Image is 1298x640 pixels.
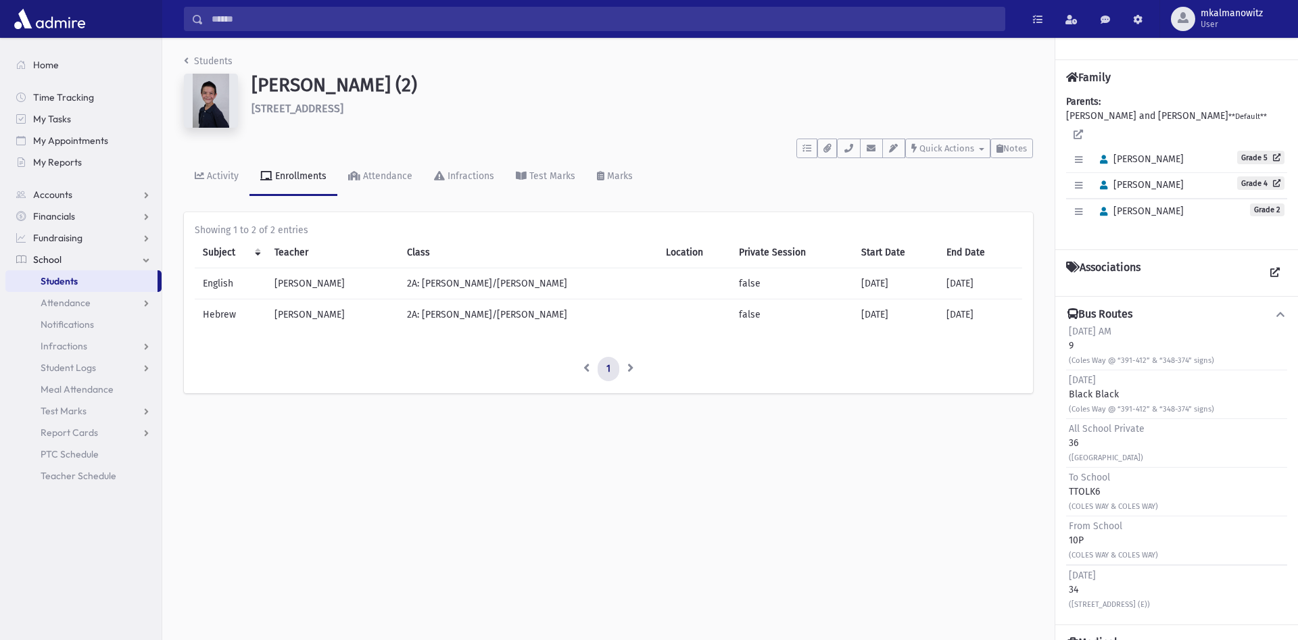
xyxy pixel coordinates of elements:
[1069,423,1145,435] span: All School Private
[731,237,854,268] th: Private Session
[249,158,337,196] a: Enrollments
[598,357,619,381] a: 1
[423,158,505,196] a: Infractions
[1066,261,1140,285] h4: Associations
[204,170,239,182] div: Activity
[505,158,586,196] a: Test Marks
[5,422,162,443] a: Report Cards
[5,54,162,76] a: Home
[337,158,423,196] a: Attendance
[658,237,731,268] th: Location
[33,59,59,71] span: Home
[41,405,87,417] span: Test Marks
[5,151,162,173] a: My Reports
[1069,453,1143,462] small: ([GEOGRAPHIC_DATA])
[1067,307,1132,322] h4: Bus Routes
[1094,179,1184,191] span: [PERSON_NAME]
[527,170,575,182] div: Test Marks
[5,227,162,249] a: Fundraising
[195,237,266,268] th: Subject
[1069,374,1096,386] span: [DATE]
[1069,472,1110,483] span: To School
[938,237,1022,268] th: End Date
[5,400,162,422] a: Test Marks
[1069,600,1150,609] small: ([STREET_ADDRESS] (E))
[604,170,633,182] div: Marks
[5,443,162,465] a: PTC Schedule
[5,357,162,378] a: Student Logs
[41,362,96,374] span: Student Logs
[5,314,162,335] a: Notifications
[1069,373,1214,416] div: Black Black
[905,139,990,158] button: Quick Actions
[1250,203,1284,216] span: Grade 2
[5,87,162,108] a: Time Tracking
[360,170,412,182] div: Attendance
[990,139,1033,158] button: Notes
[272,170,327,182] div: Enrollments
[251,102,1033,115] h6: [STREET_ADDRESS]
[5,184,162,205] a: Accounts
[184,158,249,196] a: Activity
[41,426,98,439] span: Report Cards
[445,170,494,182] div: Infractions
[853,299,938,330] td: [DATE]
[5,292,162,314] a: Attendance
[1066,95,1287,239] div: [PERSON_NAME] and [PERSON_NAME]
[1201,19,1263,30] span: User
[11,5,89,32] img: AdmirePro
[1237,151,1284,164] a: Grade 5
[1094,153,1184,165] span: [PERSON_NAME]
[1066,96,1101,107] b: Parents:
[586,158,644,196] a: Marks
[184,55,233,67] a: Students
[33,113,71,125] span: My Tasks
[731,268,854,299] td: false
[41,448,99,460] span: PTC Schedule
[33,210,75,222] span: Financials
[399,299,657,330] td: 2A: [PERSON_NAME]/[PERSON_NAME]
[1003,143,1027,153] span: Notes
[1069,356,1214,365] small: (Coles Way @ “391-412” & “348-374” signs)
[5,378,162,400] a: Meal Attendance
[1066,71,1111,84] h4: Family
[5,249,162,270] a: School
[184,54,233,74] nav: breadcrumb
[41,340,87,352] span: Infractions
[5,205,162,227] a: Financials
[195,268,266,299] td: English
[41,275,78,287] span: Students
[1201,8,1263,19] span: mkalmanowitz
[33,189,72,201] span: Accounts
[1069,519,1158,562] div: 10P
[41,383,114,395] span: Meal Attendance
[5,108,162,130] a: My Tasks
[41,470,116,482] span: Teacher Schedule
[33,232,82,244] span: Fundraising
[5,465,162,487] a: Teacher Schedule
[1069,568,1150,611] div: 34
[5,335,162,357] a: Infractions
[1069,502,1158,511] small: (COLES WAY & COLES WAY)
[1069,326,1111,337] span: [DATE] AM
[33,253,62,266] span: School
[938,268,1022,299] td: [DATE]
[41,318,94,330] span: Notifications
[266,237,400,268] th: Teacher
[5,130,162,151] a: My Appointments
[1069,422,1145,464] div: 36
[731,299,854,330] td: false
[853,237,938,268] th: Start Date
[195,299,266,330] td: Hebrew
[195,223,1022,237] div: Showing 1 to 2 of 2 entries
[33,91,94,103] span: Time Tracking
[5,270,158,292] a: Students
[938,299,1022,330] td: [DATE]
[266,299,400,330] td: [PERSON_NAME]
[251,74,1033,97] h1: [PERSON_NAME] (2)
[203,7,1005,31] input: Search
[853,268,938,299] td: [DATE]
[33,134,108,147] span: My Appointments
[1069,470,1158,513] div: TTOLK6
[41,297,91,309] span: Attendance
